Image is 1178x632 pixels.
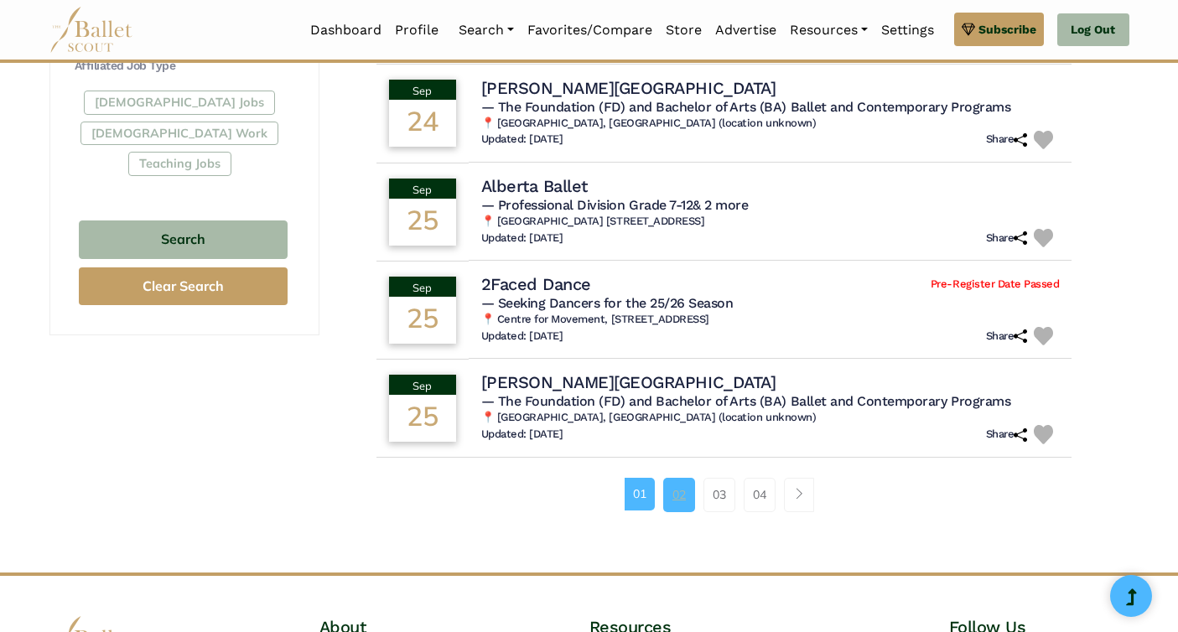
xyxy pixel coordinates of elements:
a: Advertise [708,13,783,48]
h6: Share [986,427,1028,442]
h6: Updated: [DATE] [481,329,563,344]
h4: 2Faced Dance [481,273,591,295]
h6: Updated: [DATE] [481,231,563,246]
nav: Page navigation example [625,478,823,511]
h6: Share [986,231,1028,246]
a: Profile [388,13,445,48]
a: Search [452,13,521,48]
div: Sep [389,375,456,395]
h6: Updated: [DATE] [481,132,563,147]
a: & 2 more [693,197,748,213]
span: Pre-Register Date Passed [931,277,1059,292]
span: — Professional Division Grade 7-12 [481,197,749,213]
h4: Affiliated Job Type [75,58,292,75]
a: Settings [874,13,941,48]
div: Sep [389,179,456,199]
h6: 📍 [GEOGRAPHIC_DATA], [GEOGRAPHIC_DATA] (location unknown) [481,117,1060,131]
h6: 📍 [GEOGRAPHIC_DATA], [GEOGRAPHIC_DATA] (location unknown) [481,411,1060,425]
button: Search [79,220,288,260]
h6: 📍 Centre for Movement, [STREET_ADDRESS] [481,313,1060,327]
h4: [PERSON_NAME][GEOGRAPHIC_DATA] [481,371,776,393]
img: gem.svg [962,20,975,39]
div: 24 [389,100,456,147]
div: 25 [389,199,456,246]
a: Store [659,13,708,48]
h6: 📍 [GEOGRAPHIC_DATA] [STREET_ADDRESS] [481,215,1060,229]
h6: Updated: [DATE] [481,427,563,442]
span: Subscribe [978,20,1036,39]
a: Resources [783,13,874,48]
span: — The Foundation (FD) and Bachelor of Arts (BA) Ballet and Contemporary Programs [481,393,1011,409]
a: 01 [625,478,655,510]
a: 03 [703,478,735,511]
h6: Share [986,132,1028,147]
button: Clear Search [79,267,288,305]
a: Dashboard [304,13,388,48]
h6: Share [986,329,1028,344]
div: Sep [389,80,456,100]
a: Subscribe [954,13,1044,46]
span: — Seeking Dancers for the 25/26 Season [481,295,734,311]
span: — The Foundation (FD) and Bachelor of Arts (BA) Ballet and Contemporary Programs [481,99,1011,115]
a: Log Out [1057,13,1129,47]
a: 04 [744,478,776,511]
h4: [PERSON_NAME][GEOGRAPHIC_DATA] [481,77,776,99]
div: Sep [389,277,456,297]
a: 02 [663,478,695,511]
h4: Alberta Ballet [481,175,588,197]
a: Favorites/Compare [521,13,659,48]
div: 25 [389,297,456,344]
div: 25 [389,395,456,442]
